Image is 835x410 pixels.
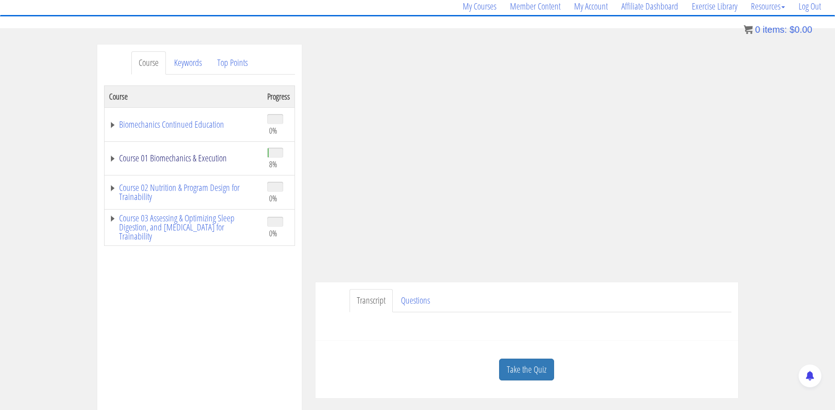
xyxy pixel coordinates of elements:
span: 0% [269,228,277,238]
a: 0 items: $0.00 [744,25,812,35]
a: Take the Quiz [499,359,554,381]
span: $ [790,25,795,35]
a: Course 01 Biomechanics & Execution [109,154,258,163]
th: Progress [263,85,295,107]
span: 0 [755,25,760,35]
a: Biomechanics Continued Education [109,120,258,129]
a: Course 03 Assessing & Optimizing Sleep Digestion, and [MEDICAL_DATA] for Trainability [109,214,258,241]
a: Keywords [167,51,209,75]
th: Course [104,85,263,107]
span: 8% [269,159,277,169]
bdi: 0.00 [790,25,812,35]
a: Questions [394,289,437,312]
span: items: [763,25,787,35]
img: icon11.png [744,25,753,34]
span: 0% [269,193,277,203]
a: Course [131,51,166,75]
a: Top Points [210,51,255,75]
span: 0% [269,125,277,135]
a: Course 02 Nutrition & Program Design for Trainability [109,183,258,201]
a: Transcript [350,289,393,312]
